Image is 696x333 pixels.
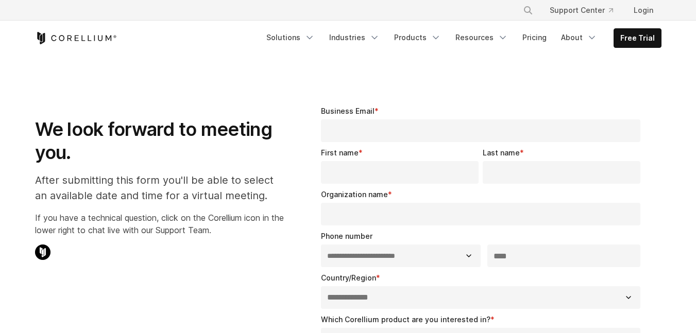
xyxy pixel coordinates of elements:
p: If you have a technical question, click on the Corellium icon in the lower right to chat live wit... [35,212,284,236]
a: Corellium Home [35,32,117,44]
span: Organization name [321,190,388,199]
span: First name [321,148,359,157]
span: Phone number [321,232,372,240]
img: Corellium Chat Icon [35,244,50,260]
button: Search [519,1,537,20]
a: Pricing [516,28,553,47]
a: Industries [323,28,386,47]
span: Last name [483,148,520,157]
a: Resources [449,28,514,47]
a: Support Center [541,1,621,20]
div: Navigation Menu [511,1,661,20]
span: Country/Region [321,273,376,282]
a: Products [388,28,447,47]
span: Business Email [321,107,375,115]
a: Solutions [260,28,321,47]
a: Login [625,1,661,20]
span: Which Corellium product are you interested in? [321,315,490,324]
a: About [555,28,603,47]
p: After submitting this form you'll be able to select an available date and time for a virtual meet... [35,172,284,203]
div: Navigation Menu [260,28,661,48]
h1: We look forward to meeting you. [35,118,284,164]
a: Free Trial [614,29,661,47]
